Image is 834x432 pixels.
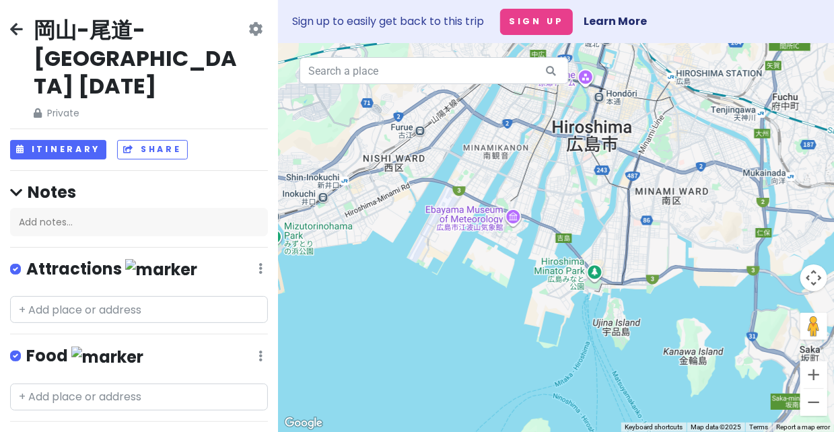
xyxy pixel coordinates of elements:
h2: 岡山-尾道-[GEOGRAPHIC_DATA] [DATE] [34,16,246,100]
button: Zoom in [800,361,827,388]
button: Drag Pegman onto the map to open Street View [800,313,827,340]
div: Add notes... [10,208,268,236]
button: Zoom out [800,389,827,416]
input: Search a place [300,57,569,84]
button: Share [117,140,187,159]
span: Private [34,106,246,120]
button: Itinerary [10,140,106,159]
input: + Add place or address [10,296,268,323]
span: Map data ©2025 [691,423,741,431]
button: Map camera controls [800,264,827,291]
h4: Food [26,345,143,367]
h4: Attractions [26,258,197,281]
a: Terms [749,423,768,431]
input: + Add place or address [10,384,268,410]
a: Open this area in Google Maps (opens a new window) [281,415,326,432]
img: marker [125,259,197,280]
h4: Notes [10,182,268,203]
button: Sign Up [500,9,573,35]
button: Keyboard shortcuts [625,423,683,432]
img: Google [281,415,326,432]
a: Report a map error [776,423,830,431]
a: Learn More [584,13,647,29]
img: marker [71,347,143,367]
